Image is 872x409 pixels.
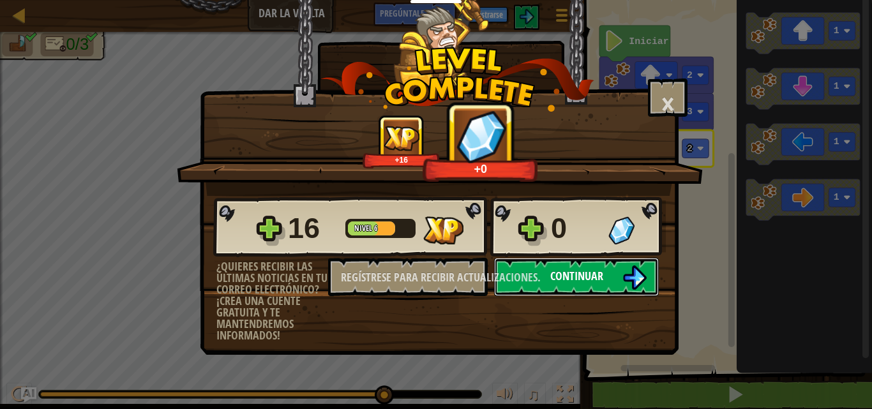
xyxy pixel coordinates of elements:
[354,223,372,234] font: Nivel
[622,265,647,290] img: Continuar
[395,156,408,165] font: +16
[320,47,594,112] img: level_complete.png
[288,212,320,244] font: 16
[474,163,487,176] font: +0
[328,258,488,296] button: Regístrese para recibir actualizaciones.
[216,258,327,343] font: ¿Quieres recibir las últimas noticias en tu correo electrónico? ¡Crea una cuente gratuita y te ma...
[550,268,603,284] font: Continuar
[374,223,378,234] font: 6
[661,82,675,125] font: ×
[608,216,635,244] img: Gemas Conseguidas
[494,258,659,296] button: Continuar
[423,216,463,244] img: XP Conseguida
[382,125,420,152] img: XP Conseguida
[551,212,567,244] font: 0
[341,269,541,285] font: Regístrese para recibir actualizaciones.
[455,109,506,163] img: Gemas Conseguidas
